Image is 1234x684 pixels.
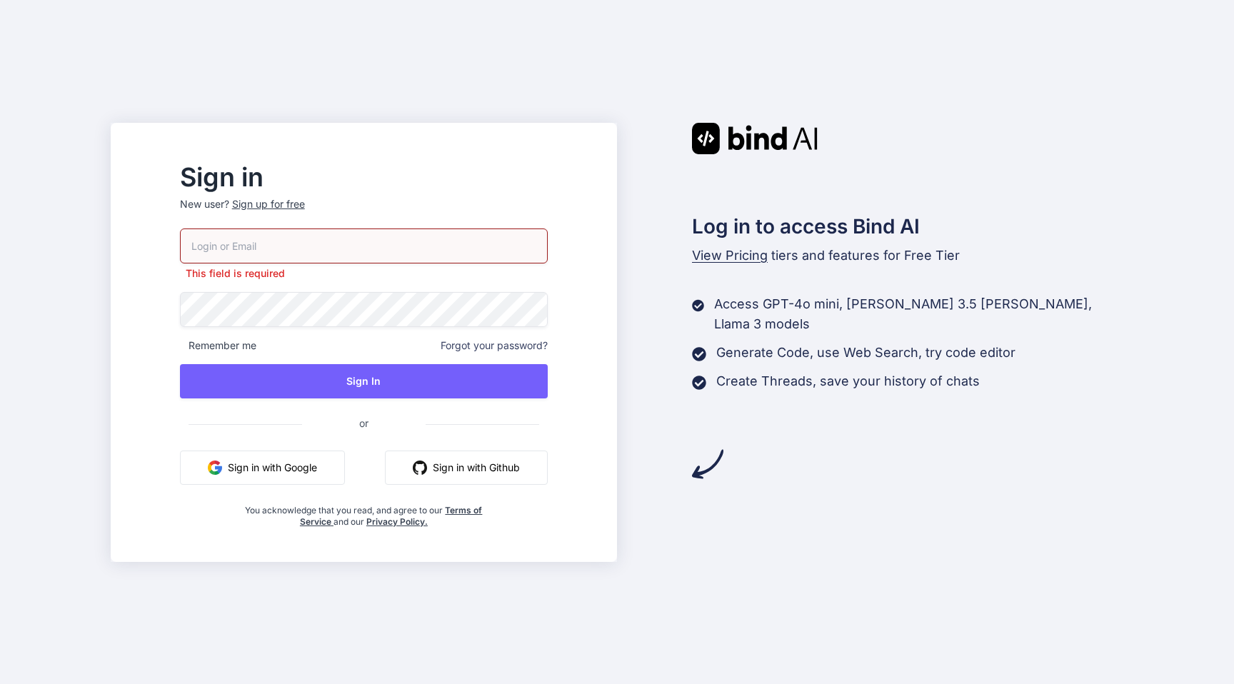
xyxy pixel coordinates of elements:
p: This field is required [180,266,548,281]
div: Sign up for free [232,197,305,211]
span: View Pricing [692,248,768,263]
a: Terms of Service [300,505,483,527]
button: Sign in with Github [385,451,548,485]
p: New user? [180,197,548,228]
span: Remember me [180,338,256,353]
p: Access GPT-4o mini, [PERSON_NAME] 3.5 [PERSON_NAME], Llama 3 models [714,294,1123,334]
h2: Log in to access Bind AI [692,211,1123,241]
p: tiers and features for Free Tier [692,246,1123,266]
p: Generate Code, use Web Search, try code editor [716,343,1015,363]
button: Sign In [180,364,548,398]
p: Create Threads, save your history of chats [716,371,980,391]
input: Login or Email [180,228,548,263]
img: google [208,461,222,475]
span: or [302,406,426,441]
a: Privacy Policy. [366,516,428,527]
img: github [413,461,427,475]
div: You acknowledge that you read, and agree to our and our [241,496,487,528]
h2: Sign in [180,166,548,188]
img: Bind AI logo [692,123,818,154]
span: Forgot your password? [441,338,548,353]
button: Sign in with Google [180,451,345,485]
img: arrow [692,448,723,480]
